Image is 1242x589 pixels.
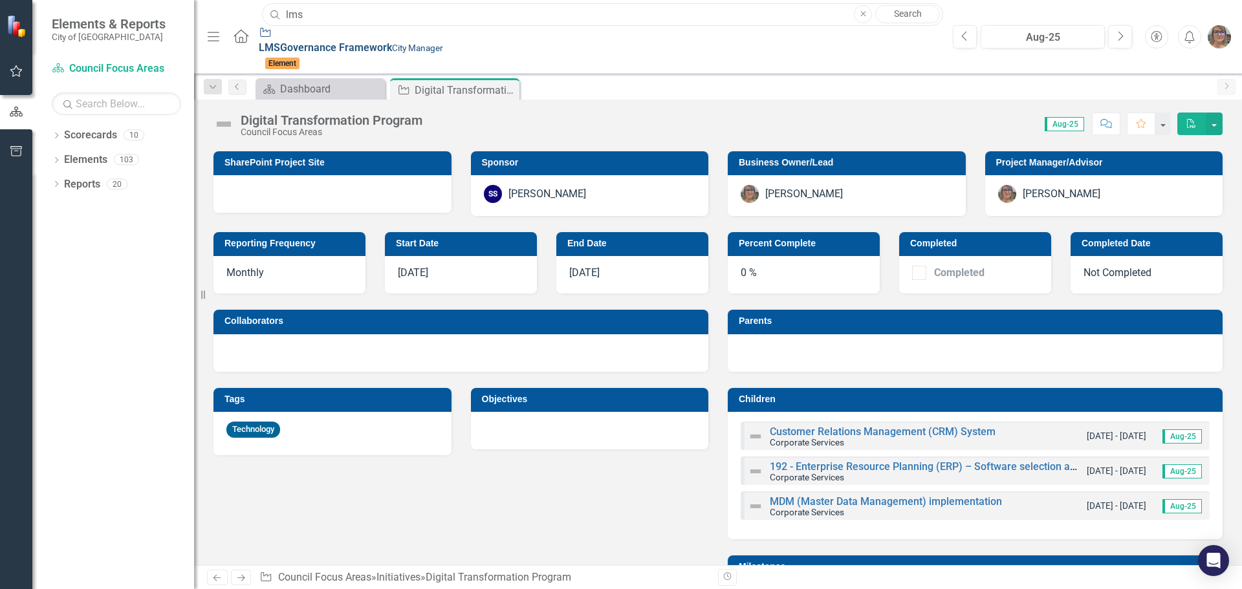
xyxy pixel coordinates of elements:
[1087,465,1146,477] small: [DATE] - [DATE]
[765,187,843,202] div: [PERSON_NAME]
[280,81,382,97] div: Dashboard
[770,472,844,482] small: Corporate Services
[259,26,940,70] a: LMSGovernance FrameworkCity ManagerElement
[259,41,392,54] span: Governance Framework
[213,256,365,294] div: Monthly
[52,61,181,76] a: Council Focus Areas
[64,128,117,143] a: Scorecards
[1208,25,1231,48] img: Rosaline Wood
[1162,464,1202,478] span: Aug-25
[996,158,1217,167] h3: Project Manager/Advisor
[482,394,703,404] h3: Objectives
[224,158,445,167] h3: SharePoint Project Site
[114,155,139,166] div: 103
[107,178,127,189] div: 20
[278,571,371,583] a: Council Focus Areas
[739,316,1216,326] h3: Parents
[748,429,763,444] img: Not Defined
[770,437,844,447] small: Corporate Services
[259,41,280,54] strong: LMS
[770,507,844,517] small: Corporate Services
[739,394,1216,404] h3: Children
[52,92,181,115] input: Search Below...
[1162,429,1202,444] span: Aug-25
[1045,117,1084,131] span: Aug-25
[985,30,1100,45] div: Aug-25
[259,570,708,585] div: » »
[910,239,1045,248] h3: Completed
[226,422,280,438] span: Technology
[1087,500,1146,512] small: [DATE] - [DATE]
[64,177,100,192] a: Reports
[241,127,422,137] div: Council Focus Areas
[52,32,166,42] small: City of [GEOGRAPHIC_DATA]
[224,316,702,326] h3: Collaborators
[224,239,359,248] h3: Reporting Frequency
[213,114,234,134] img: Not Defined
[770,425,996,438] a: Customer Relations Management (CRM) System
[998,185,1016,203] img: Rosaline Wood
[567,239,702,248] h3: End Date
[396,239,530,248] h3: Start Date
[728,256,880,294] div: 0 %
[739,158,959,167] h3: Business Owner/Lead
[1087,430,1146,442] small: [DATE] - [DATE]
[1162,499,1202,513] span: Aug-25
[1023,187,1100,202] div: [PERSON_NAME]
[376,571,420,583] a: Initiatives
[265,58,300,69] span: Element
[241,113,422,127] div: Digital Transformation Program
[64,153,107,167] a: Elements
[224,394,445,404] h3: Tags
[259,81,382,97] a: Dashboard
[748,464,763,479] img: Not Defined
[508,187,586,202] div: [PERSON_NAME]
[770,495,1002,508] a: MDM (Master Data Management) implementation
[398,266,428,279] span: [DATE]
[426,571,571,583] div: Digital Transformation Program
[739,239,873,248] h3: Percent Complete
[748,498,763,514] img: Not Defined
[482,158,703,167] h3: Sponsor
[415,82,516,98] div: Digital Transformation Program
[6,14,30,37] img: ClearPoint Strategy
[1071,256,1223,294] div: Not Completed
[770,460,1157,473] a: 192 - Enterprise Resource Planning (ERP) – Software selection and implementation
[262,3,943,26] input: Search ClearPoint...
[124,130,144,141] div: 10
[484,185,502,203] div: SS
[52,16,166,32] span: Elements & Reports
[569,266,600,279] span: [DATE]
[739,562,1216,572] h3: Milestones
[392,43,443,53] small: City Manager
[1198,545,1229,576] div: Open Intercom Messenger
[981,25,1105,48] button: Aug-25
[741,185,759,203] img: Rosaline Wood
[875,5,940,23] a: Search
[1082,239,1216,248] h3: Completed Date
